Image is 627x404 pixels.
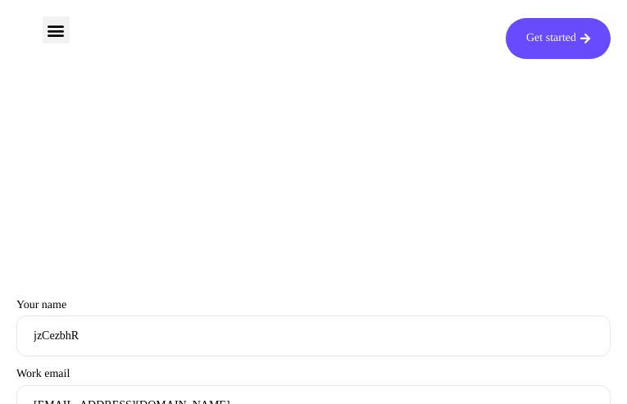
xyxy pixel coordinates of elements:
label: Your name [16,299,611,357]
div: Menu Toggle [43,16,70,43]
span: Get started [526,33,576,44]
input: Your name [16,315,611,356]
a: Get started [506,18,611,59]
